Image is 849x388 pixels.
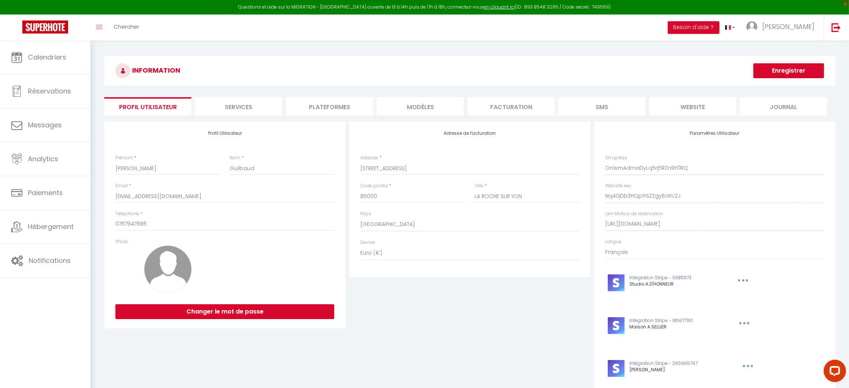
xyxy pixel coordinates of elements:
[360,182,388,190] label: Code postal
[832,23,841,32] img: logout
[605,155,628,162] label: SH apiKey
[28,86,71,96] span: Réservations
[629,360,726,367] p: Intégration Stripe - 265965747
[230,155,240,162] label: Nom
[377,97,464,115] li: MODÈLES
[741,15,824,41] a: ... [PERSON_NAME]
[753,63,824,78] button: Enregistrer
[629,324,667,330] span: Maison A.SELLIER
[467,97,555,115] li: Facturation
[475,182,483,190] label: Ville
[818,357,849,388] iframe: LiveChat chat widget
[28,154,58,163] span: Analytics
[360,239,375,246] label: Devise
[629,274,721,282] p: Intégration Stripe - 938113173
[22,20,68,34] img: Super Booking
[484,4,515,10] a: en cliquant ici
[29,256,71,265] span: Notifications
[28,188,63,197] span: Paiements
[360,155,378,162] label: Adresse
[360,131,579,136] h4: Adresse de facturation
[558,97,645,115] li: SMS
[115,131,334,136] h4: Profil Utilisateur
[28,222,74,231] span: Hébergement
[28,120,62,130] span: Messages
[629,366,665,373] span: [PERSON_NAME]
[108,15,145,41] a: Chercher
[608,360,625,377] img: stripe-logo.jpeg
[629,281,674,287] span: Studio A.D'HONNEUR
[144,245,192,293] img: avatar.png
[608,317,625,334] img: stripe-logo.jpeg
[605,131,824,136] h4: Paramètres Utilisateur
[605,210,663,217] label: Lien Moteur de réservation
[608,274,625,291] img: stripe-logo.jpeg
[115,304,334,319] button: Changer le mot de passe
[762,22,814,31] span: [PERSON_NAME]
[746,21,757,32] img: ...
[114,23,139,31] span: Chercher
[649,97,736,115] li: website
[629,317,722,324] p: Intégration Stripe - 315877310
[360,210,371,217] label: Pays
[115,155,133,162] label: Prénom
[104,56,835,86] h3: INFORMATION
[605,182,632,190] label: Website key
[104,97,191,115] li: Profil Utilisateur
[28,53,66,62] span: Calendriers
[115,238,128,245] label: Photo
[740,97,827,115] li: Journal
[195,97,282,115] li: Services
[668,21,719,34] button: Besoin d'aide ?
[115,182,128,190] label: Email
[605,238,622,245] label: Langue
[286,97,373,115] li: Plateformes
[115,210,139,217] label: Téléphone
